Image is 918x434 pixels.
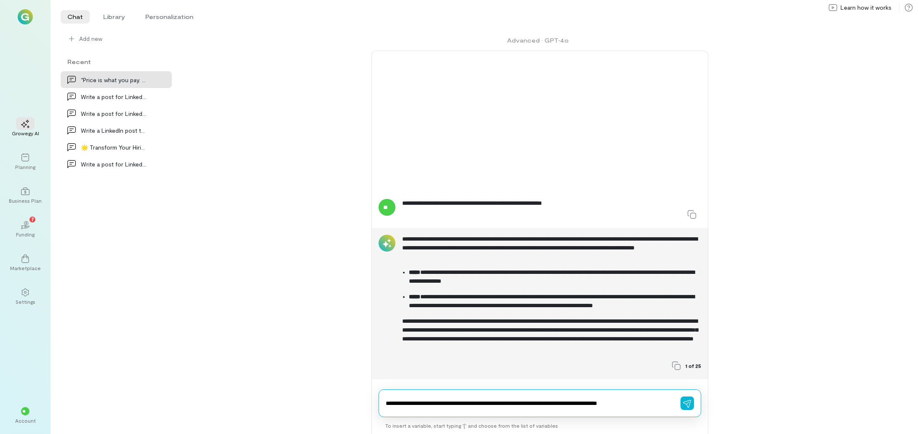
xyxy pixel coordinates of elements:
[12,130,39,137] div: Growegy AI
[81,92,147,101] div: Write a post for LinkedIn to generate interest in…
[96,10,132,24] li: Library
[15,163,35,170] div: Planning
[841,3,891,12] span: Learn how it works
[686,362,701,369] span: 1 of 25
[79,35,165,43] span: Add new
[16,231,35,238] div: Funding
[10,180,40,211] a: Business Plan
[10,248,40,278] a: Marketplace
[10,147,40,177] a: Planning
[61,57,172,66] div: Recent
[15,417,36,424] div: Account
[61,10,90,24] li: Chat
[10,281,40,312] a: Settings
[81,160,147,169] div: Write a post for LinkedIn to generate interest in…
[379,417,701,434] div: To insert a variable, start typing ‘[’ and choose from the list of variables
[81,109,147,118] div: Write a post for LinkedIn to generate interest in…
[16,298,35,305] div: Settings
[81,75,147,84] div: “Price is what you pay. Value is what you get.” -…
[10,113,40,143] a: Growegy AI
[9,197,42,204] div: Business Plan
[10,214,40,244] a: Funding
[81,143,147,152] div: 🌟 Transform Your Hiring Strategy with Recruitmen…
[10,265,41,271] div: Marketplace
[31,215,34,223] span: 7
[139,10,200,24] li: Personalization
[81,126,147,135] div: Write a LinkedIn post to generate interest in Rec…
